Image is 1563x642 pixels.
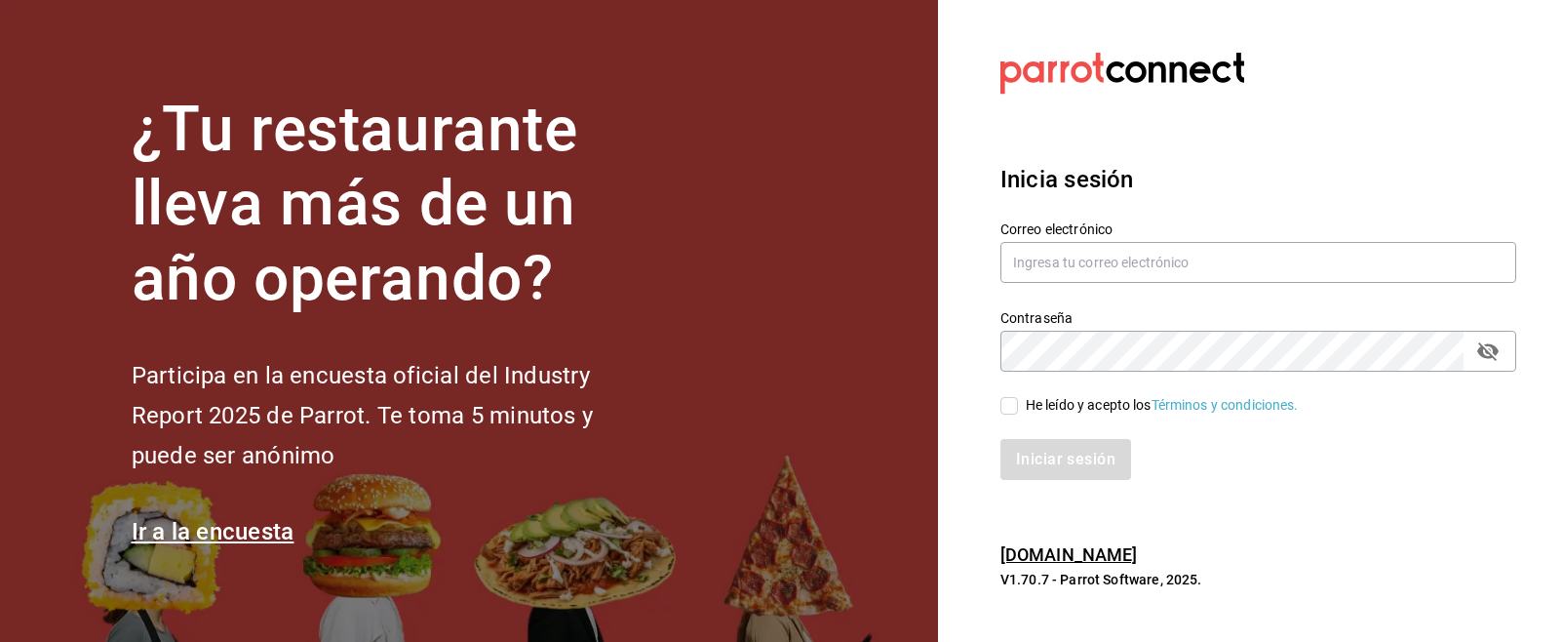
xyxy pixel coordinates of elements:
[1000,162,1516,197] h3: Inicia sesión
[1000,570,1516,589] p: V1.70.7 - Parrot Software, 2025.
[1000,310,1516,324] label: Contraseña
[132,356,658,475] h2: Participa en la encuesta oficial del Industry Report 2025 de Parrot. Te toma 5 minutos y puede se...
[1000,242,1516,283] input: Ingresa tu correo electrónico
[132,93,658,317] h1: ¿Tu restaurante lleva más de un año operando?
[132,518,294,545] a: Ir a la encuesta
[1000,221,1516,235] label: Correo electrónico
[1000,544,1138,565] a: [DOMAIN_NAME]
[1471,335,1504,368] button: passwordField
[1026,395,1299,416] div: He leído y acepto los
[1152,397,1299,413] a: Términos y condiciones.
